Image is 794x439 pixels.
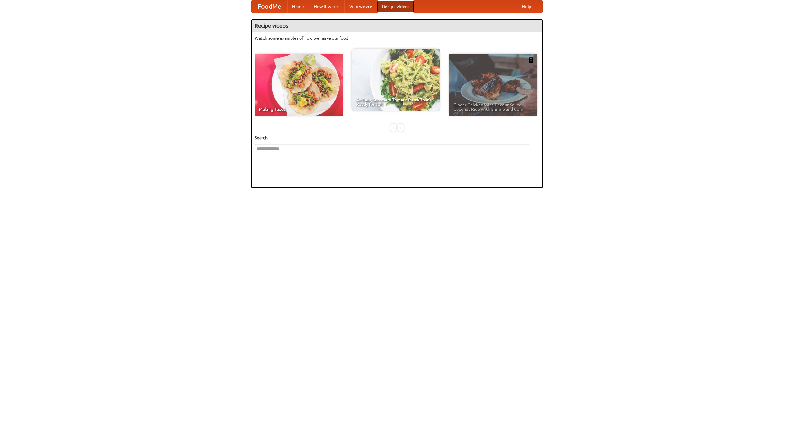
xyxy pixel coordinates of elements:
a: Making Tacos [255,54,343,116]
img: 483408.png [528,57,534,63]
a: Help [517,0,536,13]
span: An Easy, Summery Tomato Pasta That's Ready for Fall [356,98,435,106]
a: Home [287,0,309,13]
h5: Search [255,135,539,141]
p: Watch some examples of how we make our food! [255,35,539,41]
a: Who we are [344,0,377,13]
div: « [390,124,396,132]
a: How it works [309,0,344,13]
h4: Recipe videos [252,20,542,32]
span: Making Tacos [259,107,338,111]
a: Recipe videos [377,0,414,13]
a: FoodMe [252,0,287,13]
a: An Easy, Summery Tomato Pasta That's Ready for Fall [352,49,440,111]
div: » [398,124,404,132]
